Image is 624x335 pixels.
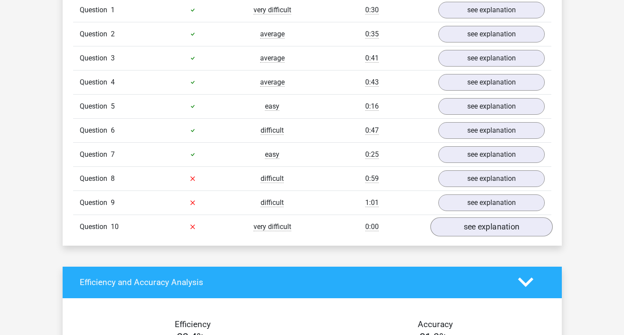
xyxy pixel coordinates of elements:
[111,198,115,207] span: 9
[322,319,548,329] h4: Accuracy
[438,2,545,18] a: see explanation
[111,102,115,110] span: 5
[80,277,505,287] h4: Efficiency and Accuracy Analysis
[80,149,111,160] span: Question
[365,78,379,87] span: 0:43
[111,174,115,183] span: 8
[260,30,285,39] span: average
[111,30,115,38] span: 2
[80,101,111,112] span: Question
[80,222,111,232] span: Question
[438,74,545,91] a: see explanation
[80,197,111,208] span: Question
[111,222,119,231] span: 10
[438,170,545,187] a: see explanation
[111,150,115,159] span: 7
[80,125,111,136] span: Question
[254,222,291,231] span: very difficult
[438,50,545,67] a: see explanation
[80,29,111,39] span: Question
[438,194,545,211] a: see explanation
[365,6,379,14] span: 0:30
[80,5,111,15] span: Question
[80,173,111,184] span: Question
[80,77,111,88] span: Question
[438,26,545,42] a: see explanation
[365,150,379,159] span: 0:25
[111,78,115,86] span: 4
[260,54,285,63] span: average
[265,150,279,159] span: easy
[430,217,552,236] a: see explanation
[365,198,379,207] span: 1:01
[260,78,285,87] span: average
[254,6,291,14] span: very difficult
[438,122,545,139] a: see explanation
[365,126,379,135] span: 0:47
[365,54,379,63] span: 0:41
[261,198,284,207] span: difficult
[111,126,115,134] span: 6
[265,102,279,111] span: easy
[438,146,545,163] a: see explanation
[438,98,545,115] a: see explanation
[261,126,284,135] span: difficult
[80,319,306,329] h4: Efficiency
[365,174,379,183] span: 0:59
[111,54,115,62] span: 3
[365,30,379,39] span: 0:35
[261,174,284,183] span: difficult
[80,53,111,63] span: Question
[365,102,379,111] span: 0:16
[111,6,115,14] span: 1
[365,222,379,231] span: 0:00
